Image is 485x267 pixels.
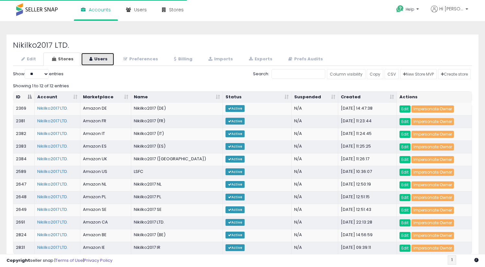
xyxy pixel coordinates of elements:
[80,153,131,166] td: Amazon UK
[292,191,338,204] td: N/A
[338,204,397,216] td: [DATE] 12:51:43
[131,153,223,166] td: Nikilko2017 ([GEOGRAPHIC_DATA])
[396,5,404,13] i: Get Help
[338,115,397,128] td: [DATE] 11:23:44
[13,103,35,115] td: 2369
[43,53,80,66] a: Stores
[327,69,365,79] a: Column visibility
[330,71,363,77] span: Column visibility
[80,103,131,115] td: Amazon DE
[225,194,245,200] span: Active
[399,156,410,163] a: Edit
[292,216,338,229] td: N/A
[37,143,68,149] a: Nikilko2017 LTD.
[80,91,131,103] th: Marketplace: activate to sort column ascending
[25,69,49,79] select: Showentries
[13,41,472,49] h2: Nikilko2017 LTD.
[292,128,338,140] td: N/A
[80,166,131,178] td: Amazon US
[292,242,338,254] td: N/A
[338,140,397,153] td: [DATE] 11:25:25
[399,143,410,151] a: Edit
[80,115,131,128] td: Amazon FR
[253,69,325,79] label: Search:
[411,118,454,125] a: Impersonate Owner
[81,53,114,66] a: Users
[399,219,410,226] a: Edit
[225,232,245,238] span: Active
[37,118,68,124] a: Nikilko2017 LTD.
[200,53,240,66] a: Imports
[37,206,68,212] a: Nikilko2017 LTD.
[292,140,338,153] td: N/A
[6,258,112,264] div: seller snap | |
[399,207,410,214] a: Edit
[225,244,245,251] span: Active
[292,166,338,178] td: N/A
[131,103,223,115] td: Nikilko2017 (DE)
[80,242,131,254] td: Amazon IE
[134,6,147,13] span: Users
[225,181,245,188] span: Active
[55,257,83,263] a: Terms of Use
[411,143,454,151] a: Impersonate Owner
[37,194,68,200] a: Nikilko2017 LTD.
[448,255,456,265] a: 1
[399,181,410,188] a: Edit
[223,91,292,103] th: Status: activate to sort column ascending
[338,103,397,115] td: [DATE] 14:47:38
[387,71,396,77] span: CSV
[225,219,245,226] span: Active
[37,156,68,162] a: Nikilko2017 LTD.
[338,191,397,204] td: [DATE] 12:51:15
[80,178,131,191] td: Amazon NL
[166,53,199,66] a: Billing
[399,194,410,201] a: Edit
[399,232,410,239] a: Edit
[431,6,468,20] a: Hi [PERSON_NAME]
[411,105,454,113] a: Impersonate Owner
[370,71,380,77] span: Copy
[131,204,223,216] td: Nikilko2017 SE
[438,69,471,79] a: Create store
[338,91,397,103] th: Created: activate to sort column ascending
[6,257,30,263] strong: Copyright
[225,130,245,137] span: Active
[411,219,454,226] a: Impersonate Owner
[13,178,35,191] td: 2647
[338,216,397,229] td: [DATE] 22:13:28
[13,140,35,153] td: 2383
[80,204,131,216] td: Amazon SE
[403,71,434,77] span: New Store MVP
[441,71,468,77] span: Create store
[13,242,35,254] td: 2831
[292,178,338,191] td: N/A
[37,168,68,175] a: Nikilko2017 LTD.
[131,140,223,153] td: Nikilko2017 (ES)
[37,244,68,250] a: Nikilko2017 LTD.
[80,229,131,242] td: Amazon BE
[131,166,223,178] td: LSFC
[13,128,35,140] td: 2382
[37,219,68,225] a: Nikilko2017 LTD.
[399,131,410,138] a: Edit
[131,128,223,140] td: Nikilko2017 (IT)
[399,169,410,176] a: Edit
[399,105,410,113] a: Edit
[411,156,454,163] a: Impersonate Owner
[385,69,399,79] a: CSV
[131,191,223,204] td: Nikilko2017 PL
[400,69,437,79] a: New Store MVP
[406,6,414,12] span: Help
[338,229,397,242] td: [DATE] 14:56:59
[338,166,397,178] td: [DATE] 10:36:07
[225,143,245,150] span: Active
[338,242,397,254] td: [DATE] 09:39:11
[439,6,464,12] span: Hi [PERSON_NAME]
[89,6,111,13] span: Accounts
[131,178,223,191] td: Nikilko2017 NL
[84,257,112,263] a: Privacy Policy
[35,91,80,103] th: Account: activate to sort column ascending
[37,130,68,137] a: Nikilko2017 LTD.
[411,207,454,214] a: Impersonate Owner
